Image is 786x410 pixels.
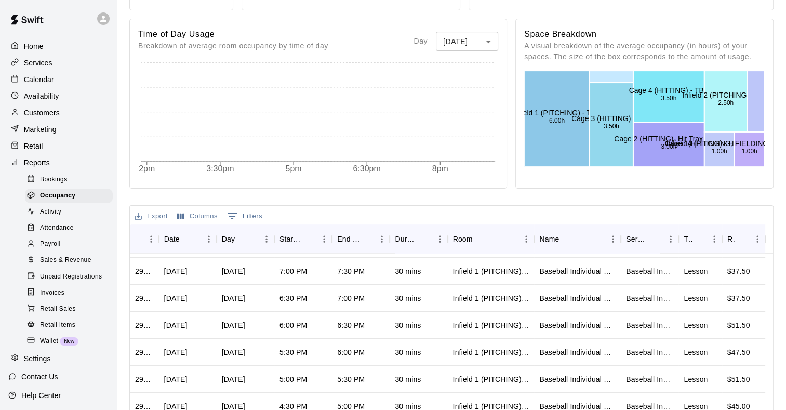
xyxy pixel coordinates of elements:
a: Unpaid Registrations [25,269,117,285]
a: Customers [8,105,109,121]
div: Infield 1 (PITCHING) - TBK [453,374,529,385]
a: Occupancy [25,188,117,204]
button: Menu [663,231,678,247]
a: WalletNew [25,333,117,349]
text: Cage 2 (HITTING)- Hit Trax - TBK [614,135,724,143]
a: Calendar [8,72,109,87]
button: Menu [316,231,332,247]
p: Day [414,36,428,47]
p: Contact Us [21,372,58,382]
div: Room [453,224,473,254]
div: 2953475 [135,293,154,303]
div: 7:00 PM [279,266,307,276]
span: Wallet [40,336,58,347]
button: Menu [518,231,534,247]
text: Cage 4 (HITTING) - TBK [629,86,709,95]
p: A visual breakdown of the average occupancy (in hours) of your spaces. The size of the box corres... [524,41,765,62]
div: 5:30 PM [337,374,365,385]
div: Activity [25,205,113,219]
a: Reports [8,155,109,170]
div: Wednesday [222,347,245,358]
button: Menu [201,231,217,247]
tspan: 2pm [139,165,155,174]
button: Sort [648,232,663,246]
div: 2953473 [135,347,154,358]
div: Duration [390,224,447,254]
a: Bookings [25,171,117,188]
a: Attendance [25,220,117,236]
p: Breakdown of average room occupancy by time of day [138,41,328,51]
div: 30 mins [395,320,421,330]
p: Help Center [21,390,61,401]
a: Retail Items [25,317,117,333]
text: Infield 1 (PITCHING) - TBK [513,109,601,117]
button: Sort [135,232,150,246]
div: Retail Items [25,318,113,333]
button: Menu [605,231,621,247]
tspan: 3:30pm [206,165,234,174]
div: 10/08/2025 [164,347,188,358]
button: Menu [143,231,159,247]
button: Sort [302,232,316,246]
text: 1.00h [742,148,757,155]
text: 1.00h [712,148,727,155]
div: Invoices [25,286,113,300]
a: Payroll [25,236,117,253]
a: Home [8,38,109,54]
p: Home [24,41,44,51]
div: 5:30 PM [279,347,307,358]
span: Invoices [40,288,64,298]
div: Lesson [684,347,708,358]
a: Retail Sales [25,301,117,317]
div: Attendance [25,221,113,235]
div: Bookings [25,173,113,187]
button: Sort [180,232,194,246]
div: ID [130,224,159,254]
div: Baseball Individual PITCHING - 30 minutes [539,320,616,330]
div: Unpaid Registrations [25,270,113,284]
div: Wednesday [222,374,245,385]
text: 6.00h [549,117,565,124]
div: Date [164,224,180,254]
div: 7:30 PM [337,266,365,276]
div: Baseball Individual PITCHING - 30 minutes [626,374,673,385]
div: Type [678,224,722,254]
p: Reports [24,157,50,168]
div: Baseball Individual PITCHING - 30 minutes [626,320,673,330]
button: Sort [418,232,432,246]
div: Type [684,224,691,254]
span: New [60,338,78,344]
p: Customers [24,108,60,118]
a: Availability [8,88,109,104]
span: Occupancy [40,191,75,201]
p: Settings [24,353,51,364]
div: Retail [8,138,109,154]
div: 7:00 PM [337,293,365,303]
div: Baseball Individual PITCHING - 30 minutes [539,266,616,276]
div: End Time [337,224,359,254]
div: Room [448,224,535,254]
div: Date [159,224,217,254]
a: Activity [25,204,117,220]
div: 6:00 PM [279,320,307,330]
div: Wednesday [222,293,245,303]
button: Menu [432,231,448,247]
text: 3.50h [604,123,619,130]
p: Calendar [24,74,54,85]
text: 3.00h [661,143,676,150]
div: Wednesday [222,266,245,276]
span: Sales & Revenue [40,255,91,266]
div: Lesson [684,374,708,385]
a: Settings [8,351,109,366]
div: Infield 1 (PITCHING) - TBK [453,347,529,358]
div: 2953476 [135,266,154,276]
a: Sales & Revenue [25,253,117,269]
div: Start Time [274,224,332,254]
div: Retail Sales [25,302,113,316]
button: Export [132,208,170,224]
div: $47.50 [727,347,750,358]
